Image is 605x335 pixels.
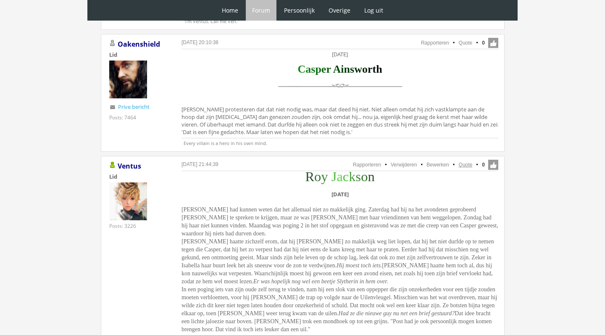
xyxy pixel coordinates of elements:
[331,169,337,184] span: J
[305,169,314,184] span: R
[305,63,311,75] span: a
[333,63,341,75] span: A
[376,63,382,75] span: h
[344,63,350,75] span: n
[356,169,361,184] span: s
[118,40,160,49] a: Oakenshield
[488,38,498,48] span: Like deze post
[482,39,485,47] span: 0
[109,51,168,58] div: Lid
[341,63,344,75] span: i
[337,262,382,269] i: Hij moest toch iets.
[421,40,449,46] a: Rapporteren
[326,63,331,75] span: r
[181,138,498,146] p: Every villain is a hero in his own mind.
[118,103,150,111] a: Prive bericht
[353,162,381,168] a: Rapporteren
[350,63,354,75] span: s
[311,63,315,75] span: s
[314,169,321,184] span: o
[181,206,498,332] span: [PERSON_NAME] had kunnen weten dat het allemaal niet zo makkelijk ging. Zaterdag had hij na het a...
[297,63,305,75] span: C
[354,63,362,75] span: w
[315,63,321,75] span: p
[372,63,376,75] span: t
[426,162,449,168] a: Bewerken
[109,40,116,47] img: Gebruiker is offline
[109,173,168,180] div: Lid
[109,222,136,229] div: Posts: 3226
[109,61,147,98] img: Oakenshield
[368,169,374,184] span: n
[459,40,473,46] a: Quote
[331,190,349,198] b: [DATE]
[321,169,328,184] span: y
[482,161,485,169] span: 0
[459,162,473,168] a: Quote
[343,169,349,184] span: c
[181,161,218,167] a: [DATE] 21:44:39
[181,40,218,45] a: [DATE] 20:10:38
[368,63,373,75] span: r
[361,169,368,184] span: o
[275,77,405,96] img: scheidingslijn.png
[109,182,147,220] img: Ventus
[339,310,455,317] i: Had ze die nieuwe guy nu net een brief gestuurd?
[181,50,498,138] div: [PERSON_NAME] protesteren dat dat niet nodig was, maar dat deed hij niet. Niet alleen omdat hij z...
[109,162,116,169] img: Gebruiker is online
[181,50,498,58] div: [DATE]
[321,63,326,75] span: e
[349,169,355,184] span: k
[253,278,388,285] i: Er was hopelijk nog wel een beetje Slytherin in hem over.
[337,169,342,184] span: a
[109,114,136,121] div: Posts: 7464
[118,161,141,171] a: Ventus
[362,63,368,75] span: o
[391,162,417,168] a: Verwijderen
